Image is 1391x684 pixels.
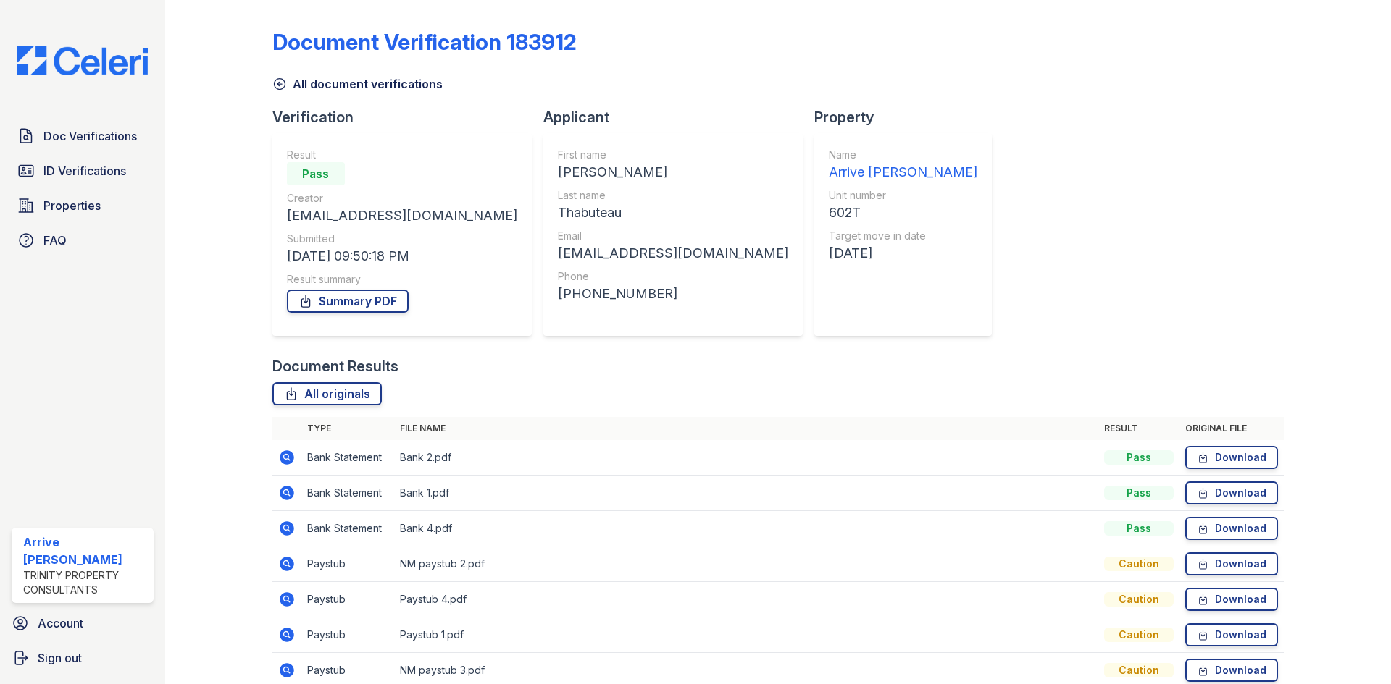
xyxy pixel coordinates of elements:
[543,107,814,127] div: Applicant
[301,417,394,440] th: Type
[287,206,517,226] div: [EMAIL_ADDRESS][DOMAIN_NAME]
[829,243,977,263] div: [DATE]
[394,582,1098,617] td: Paystub 4.pdf
[272,382,382,405] a: All originals
[12,191,154,220] a: Properties
[1185,481,1278,504] a: Download
[12,226,154,255] a: FAQ
[301,582,394,617] td: Paystub
[1104,557,1174,571] div: Caution
[394,476,1098,511] td: Bank 1.pdf
[1104,450,1174,465] div: Pass
[1179,417,1284,440] th: Original file
[1098,417,1179,440] th: Result
[38,615,83,632] span: Account
[1104,663,1174,677] div: Caution
[394,546,1098,582] td: NM paystub 2.pdf
[272,107,543,127] div: Verification
[287,246,517,266] div: [DATE] 09:50:18 PM
[301,476,394,511] td: Bank Statement
[287,191,517,206] div: Creator
[1185,446,1278,469] a: Download
[829,162,977,182] div: Arrive [PERSON_NAME]
[558,188,788,203] div: Last name
[394,417,1098,440] th: File name
[394,617,1098,653] td: Paystub 1.pdf
[394,511,1098,546] td: Bank 4.pdf
[829,203,977,223] div: 602T
[394,440,1098,476] td: Bank 2.pdf
[1330,626,1377,670] iframe: chat widget
[558,284,788,304] div: [PHONE_NUMBER]
[287,148,517,162] div: Result
[1185,517,1278,540] a: Download
[12,156,154,185] a: ID Verifications
[558,243,788,263] div: [EMAIL_ADDRESS][DOMAIN_NAME]
[301,617,394,653] td: Paystub
[1104,628,1174,642] div: Caution
[814,107,1003,127] div: Property
[1185,552,1278,575] a: Download
[1185,659,1278,682] a: Download
[6,609,159,638] a: Account
[287,162,345,185] div: Pass
[12,122,154,151] a: Doc Verifications
[558,269,788,284] div: Phone
[287,272,517,287] div: Result summary
[287,290,409,313] a: Summary PDF
[301,440,394,476] td: Bank Statement
[6,643,159,672] a: Sign out
[43,232,67,249] span: FAQ
[1185,623,1278,646] a: Download
[43,162,126,180] span: ID Verifications
[272,29,577,55] div: Document Verification 183912
[23,568,148,597] div: Trinity Property Consultants
[23,533,148,568] div: Arrive [PERSON_NAME]
[829,148,977,162] div: Name
[6,46,159,75] img: CE_Logo_Blue-a8612792a0a2168367f1c8372b55b34899dd931a85d93a1a3d3e32e68fde9ad4.png
[558,203,788,223] div: Thabuteau
[38,649,82,667] span: Sign out
[558,148,788,162] div: First name
[1104,592,1174,607] div: Caution
[287,232,517,246] div: Submitted
[1104,486,1174,500] div: Pass
[272,75,443,93] a: All document verifications
[1104,521,1174,536] div: Pass
[43,197,101,214] span: Properties
[301,546,394,582] td: Paystub
[829,188,977,203] div: Unit number
[829,148,977,182] a: Name Arrive [PERSON_NAME]
[829,229,977,243] div: Target move in date
[272,356,398,376] div: Document Results
[1185,588,1278,611] a: Download
[558,162,788,182] div: [PERSON_NAME]
[301,511,394,546] td: Bank Statement
[558,229,788,243] div: Email
[43,127,137,145] span: Doc Verifications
